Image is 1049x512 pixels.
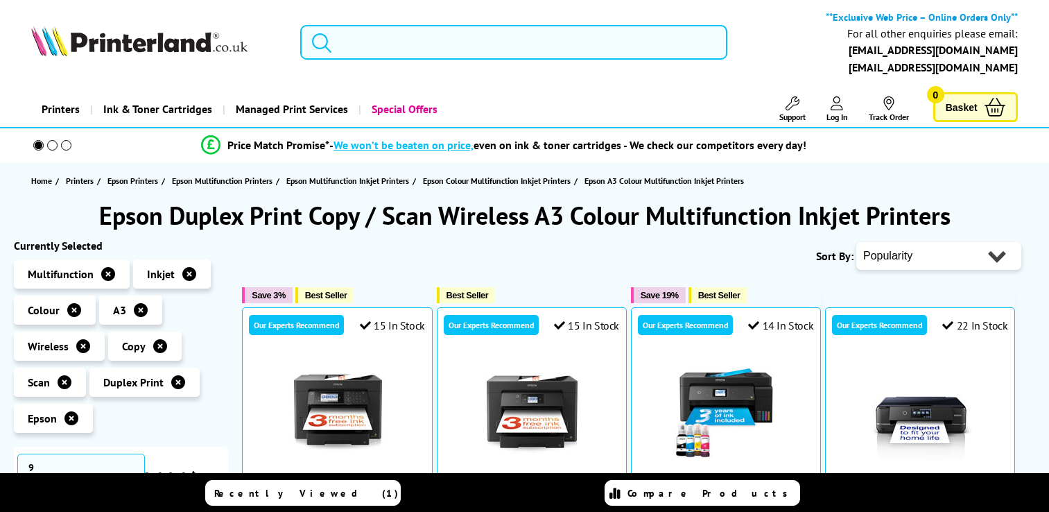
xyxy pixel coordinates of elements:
[249,315,344,335] div: Our Experts Recommend
[31,173,55,188] a: Home
[779,112,806,122] span: Support
[14,239,228,253] div: Currently Selected
[826,96,848,122] a: Log In
[205,480,401,506] a: Recently Viewed (1)
[122,339,146,353] span: Copy
[480,450,584,463] a: Epson WorkForce WF-7830DTWF
[869,96,909,122] a: Track Order
[28,339,69,353] span: Wireless
[214,487,399,500] span: Recently Viewed (1)
[444,315,539,335] div: Our Experts Recommend
[305,290,347,300] span: Best Seller
[28,267,94,281] span: Multifunction
[847,27,1018,40] div: For all other enquiries please email:
[31,26,283,59] a: Printerland Logo
[437,287,496,303] button: Best Seller
[942,318,1007,332] div: 22 In Stock
[927,86,944,103] span: 0
[826,112,848,122] span: Log In
[28,375,50,389] span: Scan
[447,290,489,300] span: Best Seller
[868,357,972,461] img: Epson Expression Photo XP-970
[849,43,1018,57] a: [EMAIL_ADDRESS][DOMAIN_NAME]
[223,92,358,127] a: Managed Print Services
[28,303,60,317] span: Colour
[641,290,679,300] span: Save 19%
[286,357,390,461] img: Epson WorkForce WF-7840DTWF
[66,173,97,188] a: Printers
[242,287,292,303] button: Save 3%
[107,173,158,188] span: Epson Printers
[333,138,474,152] span: We won’t be beaten on price,
[252,290,285,300] span: Save 3%
[826,10,1018,24] b: **Exclusive Web Price – Online Orders Only**
[849,60,1018,74] a: [EMAIL_ADDRESS][DOMAIN_NAME]
[423,173,574,188] a: Epson Colour Multifunction Inkjet Printers
[28,411,57,425] span: Epson
[31,26,248,56] img: Printerland Logo
[329,138,806,152] div: - even on ink & toner cartridges - We check our competitors every day!
[172,173,272,188] span: Epson Multifunction Printers
[688,287,747,303] button: Best Seller
[90,92,223,127] a: Ink & Toner Cartridges
[295,287,354,303] button: Best Seller
[554,318,619,332] div: 15 In Stock
[66,173,94,188] span: Printers
[868,450,972,463] a: Epson Expression Photo XP-970
[423,173,571,188] span: Epson Colour Multifunction Inkjet Printers
[631,287,686,303] button: Save 19%
[147,267,175,281] span: Inkjet
[145,468,209,494] a: reset filters
[103,92,212,127] span: Ink & Toner Cartridges
[779,96,806,122] a: Support
[360,318,425,332] div: 15 In Stock
[14,199,1035,232] h1: Epson Duplex Print Copy / Scan Wireless A3 Colour Multifunction Inkjet Printers
[748,318,813,332] div: 14 In Stock
[103,375,164,389] span: Duplex Print
[605,480,800,506] a: Compare Products
[31,92,90,127] a: Printers
[358,92,448,127] a: Special Offers
[286,173,409,188] span: Epson Multifunction Inkjet Printers
[638,315,733,335] div: Our Experts Recommend
[7,133,1000,157] li: modal_Promise
[698,290,740,300] span: Best Seller
[832,315,927,335] div: Our Experts Recommend
[946,98,978,117] span: Basket
[107,173,162,188] a: Epson Printers
[627,487,795,500] span: Compare Products
[172,173,276,188] a: Epson Multifunction Printers
[17,454,145,506] span: 9 Products Found
[286,173,413,188] a: Epson Multifunction Inkjet Printers
[480,357,584,461] img: Epson WorkForce WF-7830DTWF
[674,357,778,461] img: Epson EcoTank ET-15000
[113,303,126,317] span: A3
[584,176,744,186] span: Epson A3 Colour Multifunction Inkjet Printers
[674,450,778,463] a: Epson EcoTank ET-15000
[286,450,390,463] a: Epson WorkForce WF-7840DTWF
[933,92,1018,122] a: Basket 0
[227,138,329,152] span: Price Match Promise*
[816,249,853,263] span: Sort By:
